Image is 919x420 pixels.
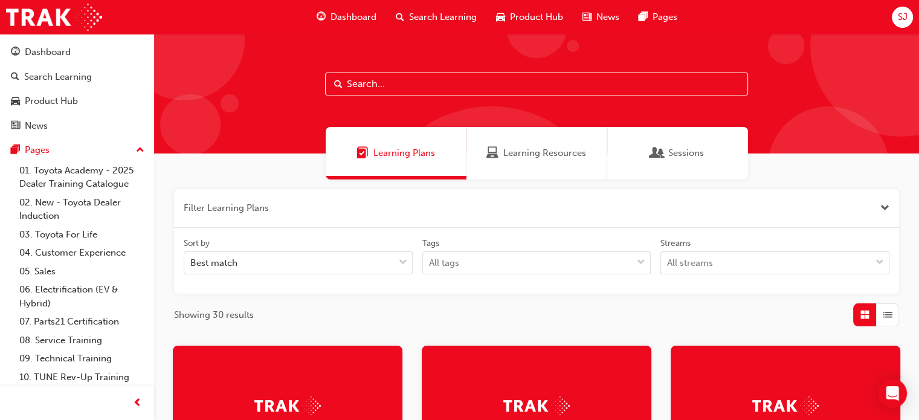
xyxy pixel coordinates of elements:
a: 02. New - Toyota Dealer Induction [15,193,149,225]
img: Trak [503,396,570,415]
div: All tags [429,256,459,270]
div: Search Learning [24,70,92,84]
button: Pages [5,139,149,161]
span: News [596,10,619,24]
a: 05. Sales [15,262,149,281]
span: Sessions [651,146,663,160]
a: 01. Toyota Academy - 2025 Dealer Training Catalogue [15,161,149,193]
span: guage-icon [317,10,326,25]
span: pages-icon [11,145,20,156]
a: search-iconSearch Learning [386,5,486,30]
img: Trak [752,396,819,415]
div: Sort by [184,237,210,250]
span: up-icon [136,143,144,158]
a: News [5,115,149,137]
a: Learning PlansLearning Plans [326,127,466,179]
img: Trak [6,4,102,31]
a: car-iconProduct Hub [486,5,573,30]
span: down-icon [875,255,884,271]
div: News [25,119,48,133]
a: 03. Toyota For Life [15,225,149,244]
span: news-icon [11,121,20,132]
span: Learning Plans [373,146,435,160]
label: tagOptions [422,237,651,275]
span: prev-icon [133,396,142,411]
span: Showing 30 results [174,308,254,322]
span: Search [334,77,343,91]
div: Tags [422,237,439,250]
span: Learning Resources [486,146,498,160]
button: Close the filter [880,201,889,215]
input: Search... [325,73,748,95]
a: 08. Service Training [15,331,149,350]
span: search-icon [11,72,19,83]
div: Streams [660,237,691,250]
span: Search Learning [409,10,477,24]
span: Learning Resources [503,146,586,160]
span: Product Hub [510,10,563,24]
div: All streams [667,256,713,270]
span: down-icon [637,255,645,271]
button: DashboardSearch LearningProduct HubNews [5,39,149,139]
div: Open Intercom Messenger [878,379,907,408]
span: pages-icon [639,10,648,25]
a: 07. Parts21 Certification [15,312,149,331]
span: Learning Plans [356,146,369,160]
a: Product Hub [5,90,149,112]
button: SJ [892,7,913,28]
span: Sessions [668,146,704,160]
a: guage-iconDashboard [307,5,386,30]
a: SessionsSessions [607,127,748,179]
a: 04. Customer Experience [15,244,149,262]
img: Trak [254,396,321,415]
span: Dashboard [331,10,376,24]
span: car-icon [11,96,20,107]
a: Search Learning [5,66,149,88]
div: Pages [25,143,50,157]
span: down-icon [399,255,407,271]
div: Dashboard [25,45,71,59]
a: pages-iconPages [629,5,687,30]
span: news-icon [582,10,592,25]
a: 10. TUNE Rev-Up Training [15,368,149,387]
a: Dashboard [5,41,149,63]
a: news-iconNews [573,5,629,30]
a: 06. Electrification (EV & Hybrid) [15,280,149,312]
a: 09. Technical Training [15,349,149,368]
span: Pages [653,10,677,24]
span: search-icon [396,10,404,25]
span: List [883,308,892,322]
span: SJ [897,10,907,24]
div: Product Hub [25,94,78,108]
span: Grid [860,308,869,322]
a: Learning ResourcesLearning Resources [466,127,607,179]
div: Best match [190,256,237,270]
span: car-icon [496,10,505,25]
span: guage-icon [11,47,20,58]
